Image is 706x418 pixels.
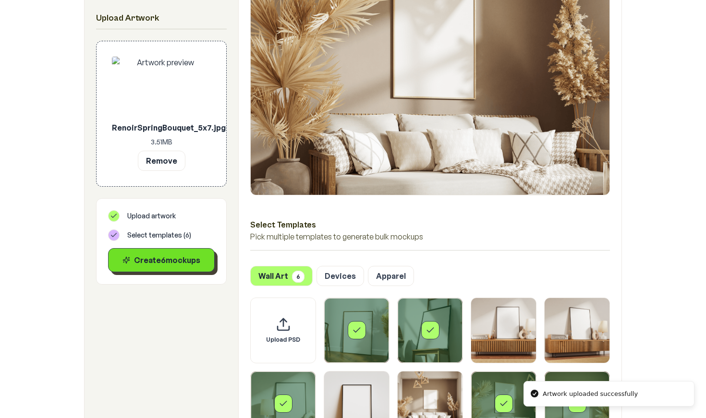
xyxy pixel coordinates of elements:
span: 6 [292,271,304,283]
div: Select template Framed Poster 4 [544,298,610,363]
button: Create6mockups [108,248,215,272]
span: Upload PSD [266,336,300,344]
p: RenoirSpringBouquet_5x7.jpg [112,122,211,133]
span: Upload artwork [127,211,176,221]
img: Framed Poster 3 [471,298,536,363]
div: Select template Framed Poster [324,298,390,363]
p: 3.51 MB [112,137,211,147]
button: Wall Art6 [250,266,313,286]
div: Select template Framed Poster 2 [397,298,463,363]
h3: Select Templates [250,218,610,231]
button: Devices [316,266,364,286]
p: Pick multiple templates to generate bulk mockups [250,231,610,242]
div: Create 6 mockup s [116,254,207,266]
button: Remove [138,151,185,171]
div: Upload custom PSD template [250,298,316,363]
img: Artwork preview [112,57,211,118]
div: Artwork uploaded successfully [543,389,638,399]
span: Select templates ( 6 ) [127,230,191,240]
img: Framed Poster 4 [545,298,609,363]
h2: Upload Artwork [96,12,227,25]
button: Apparel [368,266,414,286]
div: Select template Framed Poster 3 [471,298,536,363]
